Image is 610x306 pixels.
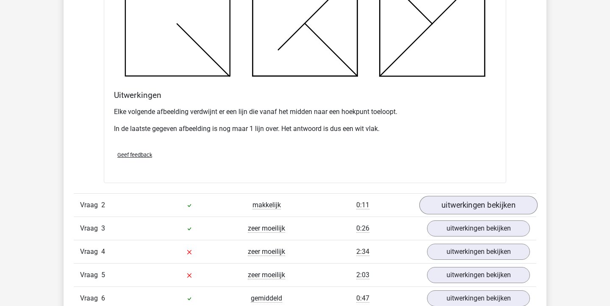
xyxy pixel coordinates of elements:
[80,270,101,280] span: Vraag
[101,248,105,256] span: 4
[101,294,105,302] span: 6
[101,271,105,279] span: 5
[248,271,285,279] span: zeer moeilijk
[356,248,369,256] span: 2:34
[427,244,530,260] a: uitwerkingen bekijken
[80,223,101,234] span: Vraag
[114,107,496,117] p: Elke volgende afbeelding verdwijnt er een lijn die vanaf het midden naar een hoekpunt toeloopt.
[80,247,101,257] span: Vraag
[356,294,369,303] span: 0:47
[80,200,101,210] span: Vraag
[356,224,369,233] span: 0:26
[427,267,530,283] a: uitwerkingen bekijken
[427,220,530,236] a: uitwerkingen bekijken
[248,224,285,233] span: zeer moeilijk
[248,248,285,256] span: zeer moeilijk
[80,293,101,303] span: Vraag
[419,196,538,214] a: uitwerkingen bekijken
[114,124,496,134] p: In de laatste gegeven afbeelding is nog maar 1 lijn over. Het antwoord is dus een wit vlak.
[101,201,105,209] span: 2
[117,152,152,158] span: Geef feedback
[252,201,281,209] span: makkelijk
[356,271,369,279] span: 2:03
[356,201,369,209] span: 0:11
[114,90,496,100] h4: Uitwerkingen
[101,224,105,232] span: 3
[251,294,282,303] span: gemiddeld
